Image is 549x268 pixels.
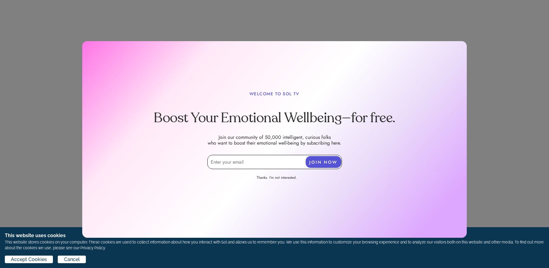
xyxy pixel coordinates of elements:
[5,256,53,263] button: Accept Cookies
[58,256,86,263] button: Cancel
[207,155,342,169] input: Enter your email
[306,156,341,168] button: JOIN NOW
[64,256,80,263] span: Cancel
[87,134,462,146] p: Join our community of 50,000 intelligent, curious folks who want to boost their emotional well-be...
[87,112,462,125] h1: Boost Your Emotional Wellbeing—for free.
[87,91,462,96] p: WELCOME TO SOL TV
[5,232,544,239] h1: This website uses cookies
[5,239,544,251] p: This website stores cookies on your computer. These cookies are used to collect information about...
[11,256,47,263] span: Accept Cookies
[242,175,312,182] a: Thanks. I’m not interested.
